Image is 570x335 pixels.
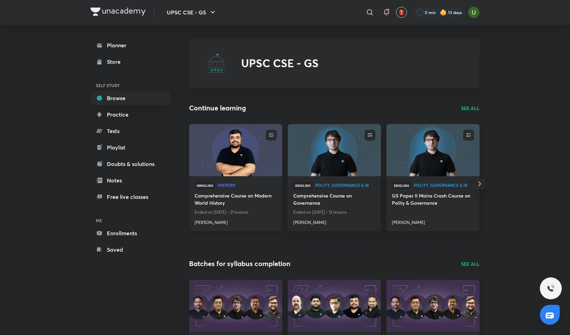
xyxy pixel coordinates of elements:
p: Ended on [DATE] • 21 lessons [195,208,277,217]
a: Browse [90,91,170,105]
img: ttu [547,284,555,292]
a: Notes [90,174,170,187]
a: [PERSON_NAME] [293,217,375,226]
img: Thumbnail [188,279,283,332]
h2: Batches for syllabus completion [189,259,290,269]
p: Ended on [DATE] • 12 lessons [293,208,375,217]
a: Comprehensive Course on Governance [293,192,375,208]
a: Tests [90,124,170,138]
a: [PERSON_NAME] [392,217,474,226]
div: Store [107,58,125,66]
img: avatar [398,9,405,15]
span: Polity, Governance & IR [414,183,474,187]
a: GS Paper II Mains Crash Course on Polity & Governance [392,192,474,208]
img: Company Logo [90,8,146,16]
a: History [218,183,277,188]
span: English [392,182,411,189]
a: Playlist [90,141,170,154]
a: Polity, Governance & IR [414,183,474,188]
a: Doubts & solutions [90,157,170,171]
span: English [293,182,312,189]
h2: Continue learning [189,103,246,113]
span: History [218,183,277,187]
span: Hinglish [195,182,215,189]
img: Aishwary Kumar [468,7,480,18]
img: UPSC CSE - GS [206,52,227,74]
img: Thumbnail [287,279,382,332]
h2: UPSC CSE - GS [241,57,319,70]
a: Company Logo [90,8,146,17]
a: [PERSON_NAME] [195,217,277,226]
a: Practice [90,108,170,121]
a: Polity, Governance & IR [315,183,375,188]
a: Comprehensive Course on Modern World History [195,192,277,208]
img: new-thumbnail [385,123,480,177]
img: streak [440,9,447,16]
img: Thumbnail [385,279,480,332]
button: UPSC CSE - GS [163,5,221,19]
h6: SELF STUDY [90,80,170,91]
a: Saved [90,243,170,256]
a: Planner [90,38,170,52]
a: new-thumbnail [189,124,282,176]
a: SEE ALL [461,105,480,112]
a: Store [90,55,170,69]
a: new-thumbnail [386,124,480,176]
img: new-thumbnail [188,123,283,177]
a: Enrollments [90,226,170,240]
a: SEE ALL [461,260,480,267]
h6: ME [90,215,170,226]
button: avatar [396,7,407,18]
a: new-thumbnail [288,124,381,176]
a: Free live classes [90,190,170,204]
span: Polity, Governance & IR [315,183,375,187]
img: new-thumbnail [287,123,382,177]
